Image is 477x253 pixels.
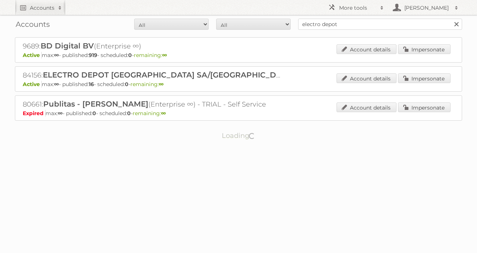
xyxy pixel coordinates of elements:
a: Impersonate [398,102,451,112]
a: Account details [337,44,397,54]
strong: ∞ [54,81,59,88]
a: Impersonate [398,73,451,83]
a: Account details [337,102,397,112]
h2: 9689: (Enterprise ∞) [23,41,284,51]
strong: ∞ [161,110,166,117]
a: Impersonate [398,44,451,54]
span: Active [23,52,42,58]
h2: 84156: (Silver-2023 ∞) [23,70,284,80]
strong: ∞ [58,110,63,117]
h2: [PERSON_NAME] [402,4,451,12]
span: remaining: [133,110,166,117]
span: Expired [23,110,45,117]
span: remaining: [134,52,167,58]
strong: 16 [89,81,94,88]
strong: 0 [125,81,129,88]
strong: ∞ [54,52,59,58]
p: max: - published: - scheduled: - [23,81,454,88]
span: remaining: [130,81,164,88]
p: max: - published: - scheduled: - [23,52,454,58]
strong: ∞ [159,81,164,88]
span: Active [23,81,42,88]
strong: 0 [127,110,131,117]
h2: 80661: (Enterprise ∞) - TRIAL - Self Service [23,99,284,109]
strong: ∞ [162,52,167,58]
h2: More tools [339,4,376,12]
strong: 0 [128,52,132,58]
span: BD Digital BV [41,41,94,50]
strong: 919 [89,52,97,58]
span: Publitas - [PERSON_NAME] [43,99,148,108]
strong: 0 [92,110,96,117]
a: Account details [337,73,397,83]
h2: Accounts [30,4,54,12]
p: Loading [198,128,279,143]
p: max: - published: - scheduled: - [23,110,454,117]
span: ELECTRO DEPOT [GEOGRAPHIC_DATA] SA/[GEOGRAPHIC_DATA] [43,70,294,79]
